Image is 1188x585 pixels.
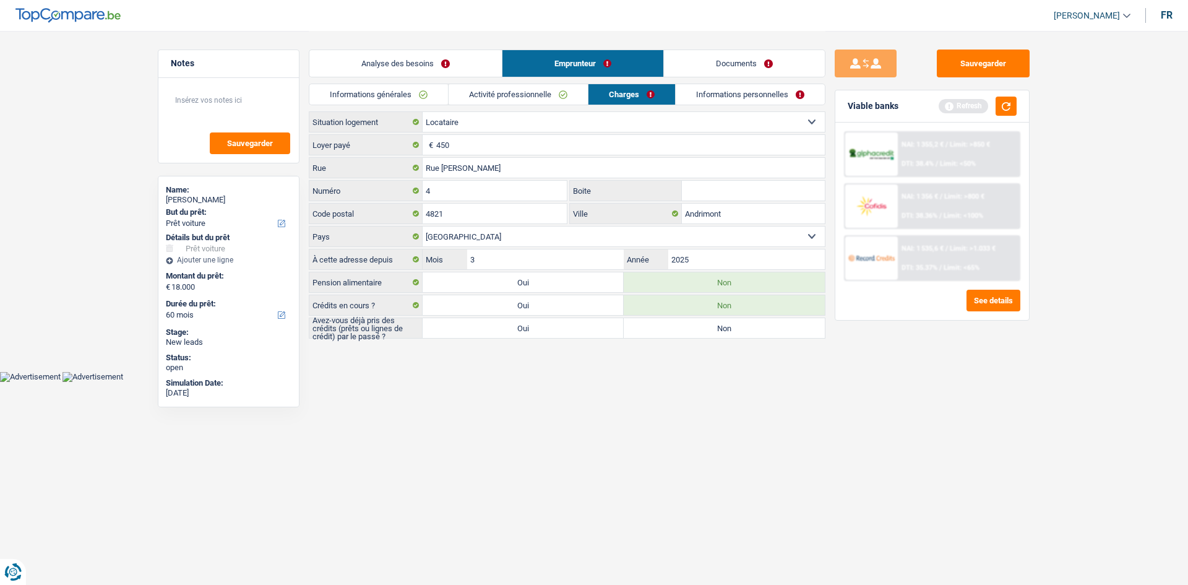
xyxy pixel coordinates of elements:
span: DTI: 38.4% [902,160,934,168]
img: Record Credits [848,246,894,269]
div: Détails but du prêt [166,233,291,243]
div: open [166,363,291,373]
span: NAI: 1 356 € [902,193,938,201]
div: Viable banks [848,101,898,111]
label: Ville [570,204,682,223]
label: Boite [570,181,682,201]
img: Advertisement [62,372,123,382]
span: Limit: >850 € [950,141,990,149]
input: AAAA [668,249,825,269]
label: Montant du prêt: [166,271,289,281]
span: Limit: <50% [940,160,976,168]
a: Analyse des besoins [309,50,502,77]
span: / [936,160,938,168]
label: À cette adresse depuis [309,249,423,269]
label: Non [624,318,825,338]
label: Rue [309,158,423,178]
label: Crédits en cours ? [309,295,423,315]
a: Informations personnelles [676,84,825,105]
label: Non [624,272,825,292]
a: [PERSON_NAME] [1044,6,1130,26]
button: See details [966,290,1020,311]
a: Emprunteur [502,50,663,77]
button: Sauvegarder [937,50,1030,77]
label: Code postal [309,204,423,223]
div: Name: [166,185,291,195]
span: Limit: >800 € [944,193,984,201]
span: [PERSON_NAME] [1054,11,1120,21]
a: Charges [588,84,675,105]
div: Stage: [166,327,291,337]
a: Documents [664,50,825,77]
img: AlphaCredit [848,147,894,162]
span: DTI: 38.36% [902,212,937,220]
span: Sauvegarder [227,139,273,147]
div: Refresh [939,99,988,113]
span: / [940,193,942,201]
label: Loyer payé [309,135,423,155]
img: TopCompare Logo [15,8,121,23]
label: Non [624,295,825,315]
a: Informations générales [309,84,448,105]
h5: Notes [171,58,286,69]
label: Année [624,249,668,269]
span: / [945,141,948,149]
div: Simulation Date: [166,378,291,388]
div: New leads [166,337,291,347]
label: Pays [309,227,423,246]
img: Cofidis [848,194,894,217]
span: Limit: >1.033 € [950,245,996,253]
label: Durée du prêt: [166,299,289,309]
div: [PERSON_NAME] [166,195,291,205]
div: Ajouter une ligne [166,256,291,264]
div: Status: [166,353,291,363]
div: [DATE] [166,388,291,398]
button: Sauvegarder [210,132,290,154]
span: NAI: 1 355,2 € [902,141,944,149]
label: Mois [423,249,467,269]
span: Limit: <100% [944,212,983,220]
span: Limit: <65% [944,264,979,272]
label: Situation logement [309,112,423,132]
span: DTI: 35.37% [902,264,937,272]
span: € [166,282,170,292]
label: Oui [423,295,624,315]
label: Numéro [309,181,423,201]
label: Oui [423,272,624,292]
label: Oui [423,318,624,338]
label: Pension alimentaire [309,272,423,292]
input: MM [467,249,624,269]
div: fr [1161,9,1173,21]
a: Activité professionnelle [449,84,588,105]
span: NAI: 1 535,6 € [902,245,944,253]
label: Avez-vous déjà pris des crédits (prêts ou lignes de crédit) par le passé ? [309,318,423,338]
span: / [939,212,942,220]
span: € [423,135,436,155]
span: / [939,264,942,272]
label: But du prêt: [166,207,289,217]
span: / [945,245,948,253]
